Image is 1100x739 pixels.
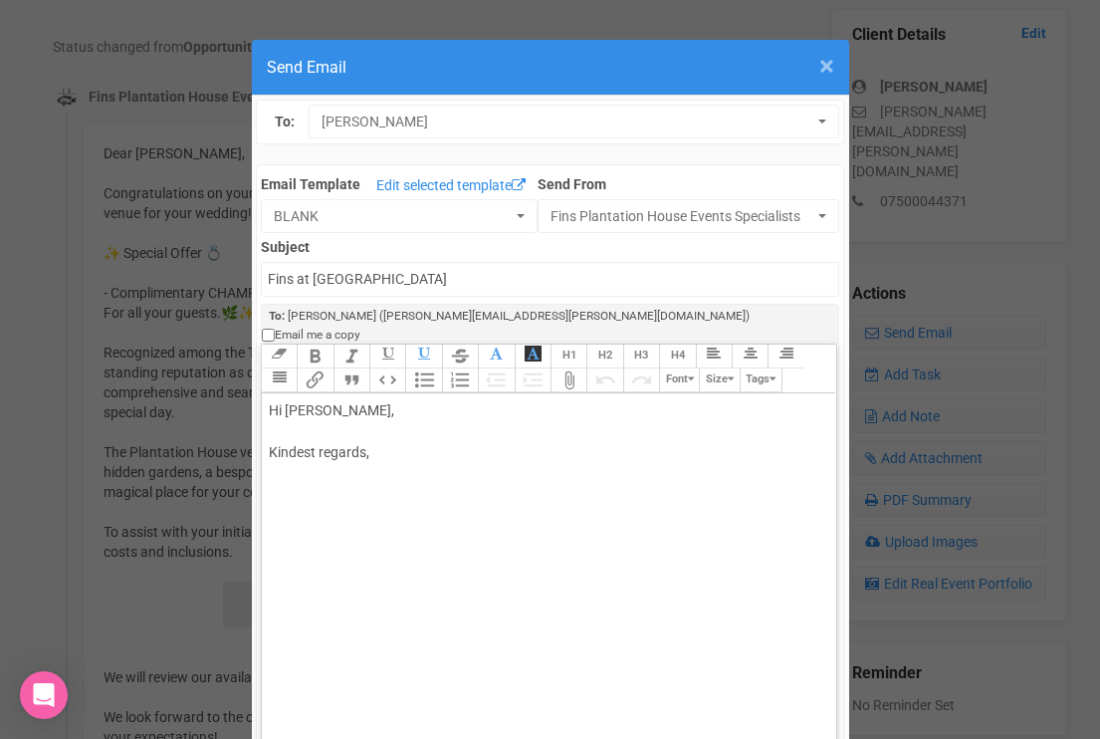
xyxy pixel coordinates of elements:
[550,345,586,369] button: Heading 1
[623,345,659,369] button: Heading 3
[586,369,622,392] button: Undo
[20,671,68,719] div: Open Intercom Messenger
[297,369,332,392] button: Link
[671,349,685,362] span: H4
[768,345,803,369] button: Align Right
[696,345,732,369] button: Align Left
[740,369,782,392] button: Tags
[550,206,814,226] span: Fins Plantation House Events Specialists
[478,345,514,369] button: Font Colour
[819,50,834,83] span: ×
[288,309,750,323] span: [PERSON_NAME] ([PERSON_NAME][EMAIL_ADDRESS][PERSON_NAME][DOMAIN_NAME])
[515,345,550,369] button: Font Background
[261,233,839,257] label: Subject
[333,369,369,392] button: Quote
[405,345,441,369] button: Underline Colour
[634,349,648,362] span: H3
[267,55,834,80] h4: Send Email
[515,369,550,392] button: Increase Level
[269,400,822,505] div: Hi [PERSON_NAME], Kindest regards,
[261,174,360,194] label: Email Template
[562,349,576,362] span: H1
[275,327,360,344] span: Email me a copy
[371,174,531,199] a: Edit selected template
[586,345,622,369] button: Heading 2
[261,345,297,369] button: Clear Formatting at cursor
[442,369,478,392] button: Numbers
[261,369,297,392] button: Align Justified
[297,345,332,369] button: Bold
[732,345,768,369] button: Align Center
[538,170,840,194] label: Send From
[659,369,699,392] button: Font
[275,112,295,132] label: To:
[333,345,369,369] button: Italic
[623,369,659,392] button: Redo
[269,309,285,323] strong: To:
[322,112,813,131] span: [PERSON_NAME]
[369,369,405,392] button: Code
[405,369,441,392] button: Bullets
[598,349,612,362] span: H2
[550,369,586,392] button: Attach Files
[699,369,739,392] button: Size
[659,345,695,369] button: Heading 4
[478,369,514,392] button: Decrease Level
[442,345,478,369] button: Strikethrough
[274,206,512,226] span: BLANK
[369,345,405,369] button: Underline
